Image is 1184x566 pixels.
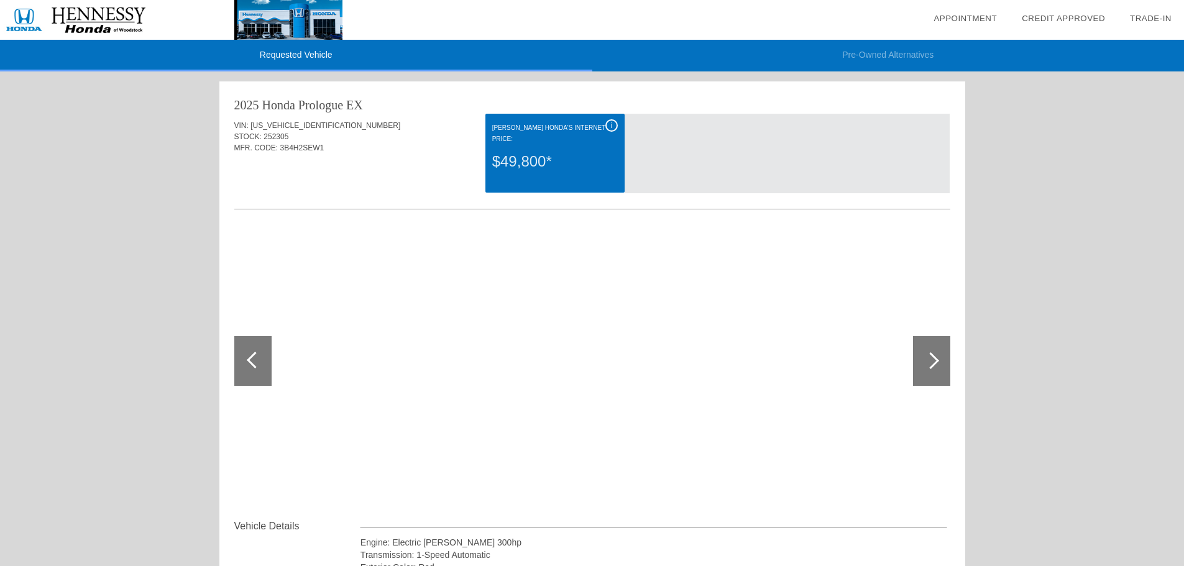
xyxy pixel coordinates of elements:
[492,124,605,142] font: [PERSON_NAME] Honda's Internet Price:
[360,549,948,561] div: Transmission: 1-Speed Automatic
[234,121,249,130] span: VIN:
[360,536,948,549] div: Engine: Electric [PERSON_NAME] 300hp
[234,519,360,534] div: Vehicle Details
[934,14,997,23] a: Appointment
[492,145,618,178] div: $49,800*
[250,121,400,130] span: [US_VEHICLE_IDENTIFICATION_NUMBER]
[346,96,363,114] div: EX
[1130,14,1172,23] a: Trade-In
[234,144,278,152] span: MFR. CODE:
[1022,14,1105,23] a: Credit Approved
[264,132,288,141] span: 252305
[234,96,344,114] div: 2025 Honda Prologue
[280,144,324,152] span: 3B4H2SEW1
[234,132,262,141] span: STOCK:
[611,121,613,130] span: i
[234,172,950,192] div: Quoted on [DATE] 4:06:19 PM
